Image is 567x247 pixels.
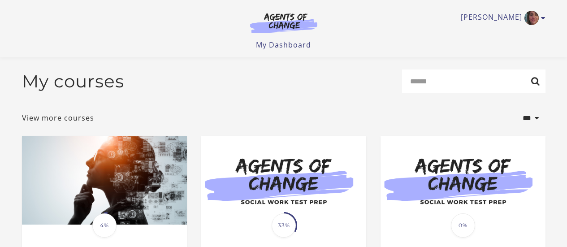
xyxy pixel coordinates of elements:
[451,213,475,238] span: 0%
[461,11,541,25] a: Toggle menu
[241,13,327,33] img: Agents of Change Logo
[22,71,124,92] h2: My courses
[272,213,296,238] span: 33%
[92,213,117,238] span: 4%
[22,113,94,123] a: View more courses
[256,40,311,50] a: My Dashboard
